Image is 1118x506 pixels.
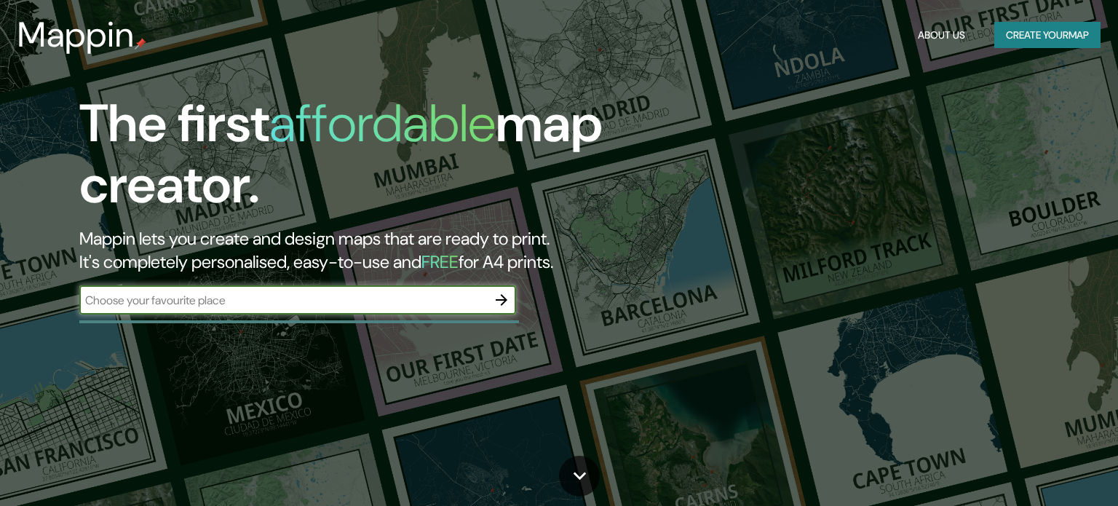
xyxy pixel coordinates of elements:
h2: Mappin lets you create and design maps that are ready to print. It's completely personalised, eas... [79,227,638,274]
h1: affordable [269,90,496,157]
button: About Us [912,22,971,49]
input: Choose your favourite place [79,292,487,309]
button: Create yourmap [994,22,1101,49]
img: mappin-pin [135,38,146,50]
h3: Mappin [17,15,135,55]
h5: FREE [421,250,459,273]
h1: The first map creator. [79,93,638,227]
